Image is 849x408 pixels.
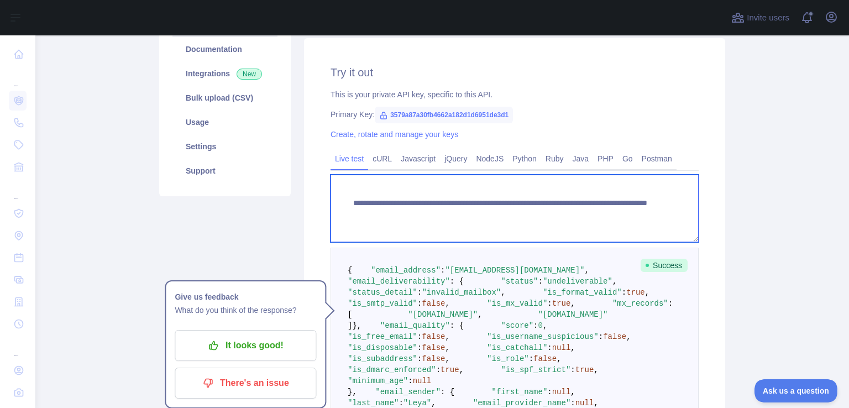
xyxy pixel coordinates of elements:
span: : [436,365,441,374]
span: false [422,354,445,363]
span: "status" [501,277,538,286]
p: There's an issue [183,374,308,393]
span: "Leya" [403,399,431,407]
span: "is_subaddress" [348,354,417,363]
span: "email_address" [371,266,441,275]
span: true [626,288,645,297]
span: "email_sender" [375,388,441,396]
span: : [399,399,403,407]
span: "mx_records" [612,299,668,308]
span: : [570,365,575,374]
span: , [445,299,449,308]
span: "first_name" [491,388,547,396]
span: : [538,277,543,286]
span: "status_detail" [348,288,417,297]
span: : [529,354,533,363]
span: 3579a87a30fb4662a182d1d6951de3d1 [375,107,513,123]
span: , [478,310,482,319]
a: Live test [331,150,368,168]
span: false [422,299,445,308]
span: , [570,388,575,396]
span: : [599,332,603,341]
span: , [557,354,561,363]
span: : [417,299,422,308]
span: true [441,365,459,374]
div: Primary Key: [331,109,699,120]
span: , [626,332,631,341]
span: false [603,332,626,341]
span: , [431,399,436,407]
a: Javascript [396,150,440,168]
span: : [533,321,538,330]
a: Postman [637,150,677,168]
span: "is_catchall" [487,343,547,352]
span: "last_name" [348,399,399,407]
span: { [348,266,352,275]
span: "is_mx_valid" [487,299,547,308]
span: false [533,354,557,363]
button: Invite users [729,9,792,27]
span: "[EMAIL_ADDRESS][DOMAIN_NAME]" [445,266,584,275]
span: Success [641,259,688,272]
span: : [417,354,422,363]
a: Ruby [541,150,568,168]
span: "invalid_mailbox" [422,288,501,297]
span: true [552,299,571,308]
a: Create, rotate and manage your keys [331,130,458,139]
span: }, [348,388,357,396]
span: , [570,299,575,308]
span: : [547,299,552,308]
span: null [413,376,432,385]
h1: Give us feedback [175,290,316,304]
span: Invite users [747,12,789,24]
span: "minimum_age" [348,376,408,385]
span: : [547,388,552,396]
span: "is_username_suspicious" [487,332,599,341]
a: NodeJS [471,150,508,168]
div: ... [9,66,27,88]
span: : [ [348,299,678,319]
span: : [417,288,422,297]
div: This is your private API key, specific to this API. [331,89,699,100]
a: Go [618,150,637,168]
div: ... [9,336,27,358]
iframe: Toggle Customer Support [754,379,838,402]
span: , [445,332,449,341]
span: : [417,332,422,341]
span: : [441,266,445,275]
span: "is_role" [487,354,529,363]
a: Documentation [172,37,277,61]
span: : [417,343,422,352]
span: "[DOMAIN_NAME]" [408,310,478,319]
p: What do you think of the response? [175,304,316,317]
a: jQuery [440,150,471,168]
span: "email_quality" [380,321,450,330]
span: , [445,354,449,363]
span: "email_provider_name" [473,399,570,407]
span: null [552,343,571,352]
span: false [422,332,445,341]
span: null [552,388,571,396]
span: "score" [501,321,533,330]
span: true [575,365,594,374]
span: "is_format_valid" [543,288,622,297]
a: Bulk upload (CSV) [172,86,277,110]
span: New [237,69,262,80]
a: Integrations New [172,61,277,86]
span: ] [348,321,352,330]
span: , [570,343,575,352]
span: , [459,365,464,374]
a: cURL [368,150,396,168]
span: 0 [538,321,543,330]
span: , [585,266,589,275]
div: ... [9,179,27,201]
button: There's an issue [175,368,316,399]
span: : { [441,388,454,396]
span: "is_dmarc_enforced" [348,365,436,374]
span: , [594,365,598,374]
a: Settings [172,134,277,159]
span: "is_disposable" [348,343,417,352]
a: Python [508,150,541,168]
span: null [575,399,594,407]
span: : [547,343,552,352]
